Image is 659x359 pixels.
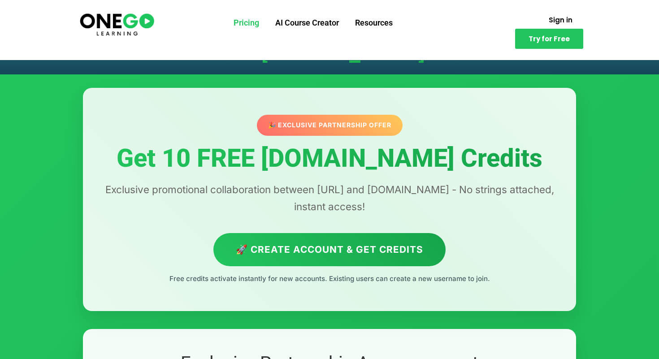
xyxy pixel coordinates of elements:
[267,11,347,35] a: AI Course Creator
[101,273,558,285] p: Free credits activate instantly for new accounts. Existing users can create a new username to join.
[92,44,567,63] h1: Get 10 FREE [DOMAIN_NAME] Credits!
[515,29,583,49] a: Try for Free
[213,233,446,266] a: 🚀 Create Account & Get Credits
[257,115,403,135] div: 🎉 Exclusive Partnership Offer
[101,145,558,173] h1: Get 10 FREE [DOMAIN_NAME] Credits
[549,17,572,23] span: Sign in
[225,11,267,35] a: Pricing
[538,11,583,29] a: Sign in
[529,35,570,42] span: Try for Free
[347,11,401,35] a: Resources
[101,181,558,215] p: Exclusive promotional collaboration between [URL] and [DOMAIN_NAME] - No strings attached, instan...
